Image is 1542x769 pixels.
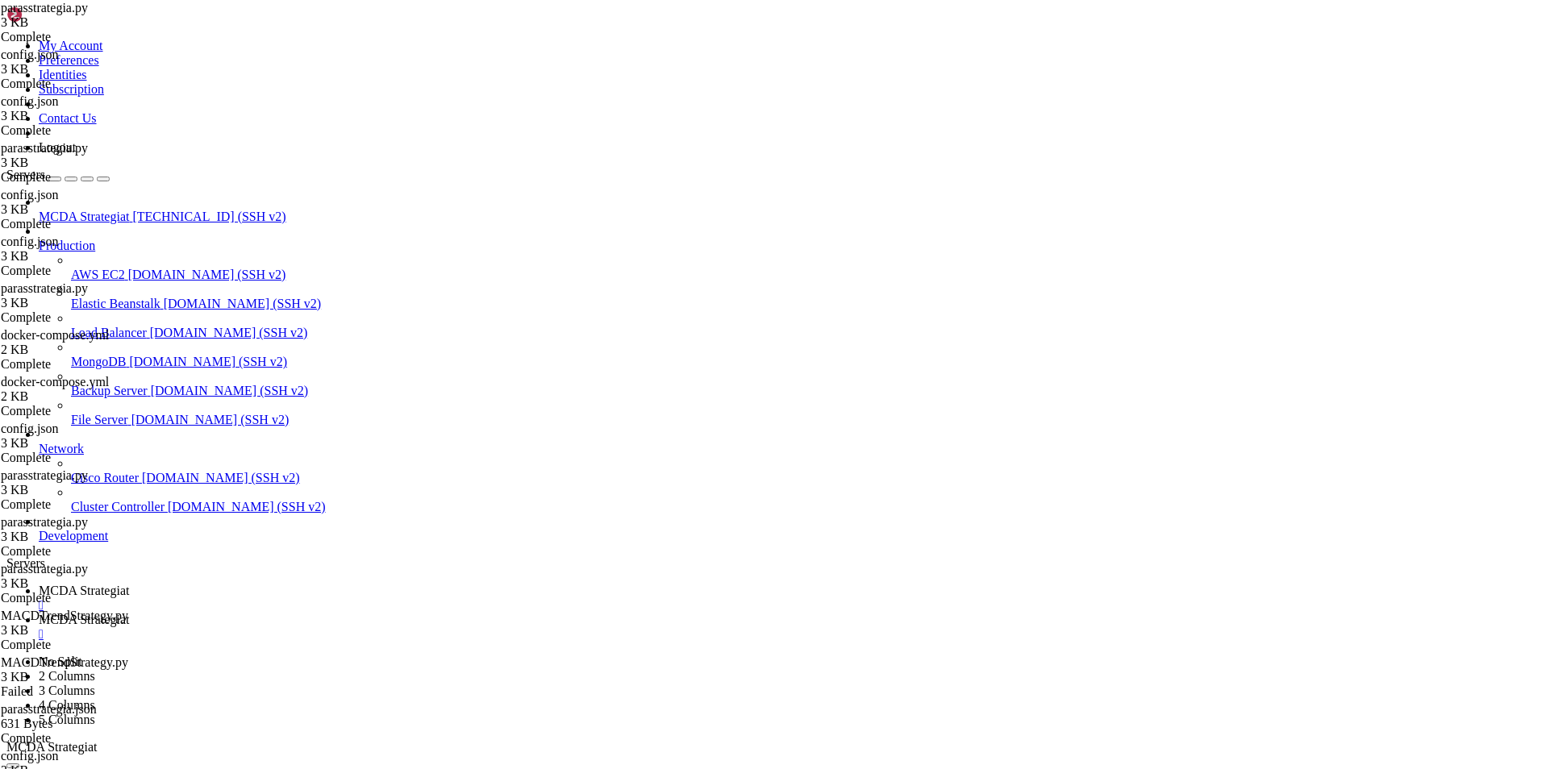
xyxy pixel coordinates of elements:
[1,530,154,544] div: 3 KB
[1,123,154,138] div: Complete
[1,1,88,15] span: parasstrategia.py
[6,369,14,384] span: ┃
[1,497,154,512] div: Complete
[696,152,703,166] span: ┃
[1,375,154,404] span: docker-compose.yml
[1,468,88,482] span: parasstrategia.py
[86,369,166,384] span: Exit Reason
[1,48,59,61] span: config.json
[1,655,154,684] span: MACDTrendStrategy.py
[1,328,109,342] span: docker-compose.yml
[6,35,834,50] span: │ BNB/USDC │ 1 │ 1.25 │ 0.426 │ 0.0 │ 5:00:00 │ 1 0 0 100 │
[6,239,841,253] span: ┏━━━━━━━━━━━━━┳━━━━━━━┳━━━━━━━━━━━━━━┳━━━━━━━━━━━━━━━━━┳━━━━━━━━━━━━━━┳━━━━━━━━━━━━━━━━━━┳━━━━━━━...
[449,253,536,268] span: Avg Duration
[6,94,834,108] span: │ TOTAL │ 5 │ -6.19 │ -10.766 │ -0.11 │ 69 days, 9:54:00 │ 2 0 3 40.0 │
[6,340,115,355] span: MIXED TAG STATS
[6,311,841,326] span: │ TOTAL │ 432 │ 0.89 │ 133.634 │ 1.34 │ 6 days, 21:22:00 │ 193 236 3 44.7 │
[6,413,936,427] span: │ │ force_exit │ 5 │ -6.19 │ -10.766 │ -0.11 │ 69 days, 9:54:00 │ 2 0 3 40.0 │
[6,384,936,398] span: ┡━━━━━━━━━━━╇━━━━━━━━━━━━━╇━━━━━━━━╇━━━━━━━━━━━━━━╇━━━━━━━━━━━━━━━━━╇━━━━━━━━━━━━━━╇━━━━━━━━━━━━━...
[522,369,529,384] span: ┃
[1,515,154,544] span: parasstrategia.py
[1,296,154,310] div: 3 KB
[544,152,696,166] span: Win Draw Loss Win%
[1,731,154,746] div: Complete
[348,253,355,268] span: ┃
[616,369,623,384] span: ┃
[1,281,88,295] span: parasstrategia.py
[6,427,936,442] span: │ TOTAL │ │ 432 │ 0.89 │ 133.634 │ 1.34 │ 6 days, 21:22:00 │ 193 236 3 44.7 │
[696,253,703,268] span: ┃
[6,630,522,645] span: │ Absolute profit │ 133.634 USDC │
[6,108,834,123] span: └──────────┴────────┴──────────────┴─────────────────┴──────────────┴───────────────────┴────────...
[1,249,154,264] div: 3 KB
[1,62,154,77] div: 3 KB
[1,310,154,325] div: Complete
[6,326,841,340] span: └─────────────┴───────┴──────────────┴─────────────────┴──────────────┴──────────────────┴───────...
[6,572,522,587] span: │ │ │
[1,591,154,605] div: Complete
[1,404,154,418] div: Complete
[6,514,493,529] span: │ Backtesting from │ [DATE] 00:00:00 │
[217,369,224,384] span: ┃
[1,109,154,123] div: 3 KB
[6,210,841,224] span: └───────────┴─────────┴──────────────┴─────────────────┴──────────────┴──────────────────┴───────...
[1,141,154,170] span: parasstrategia.py
[1,235,59,248] span: config.json
[427,369,435,384] span: ┃
[1,436,154,451] div: 3 KB
[536,152,544,166] span: ┃
[6,181,841,195] span: │ OTHER │ 432 │ 0.89 │ 133.634 │ 1.34 │ 6 days, 21:22:00 │ 193 236 3 44.7 │
[1,544,154,559] div: Complete
[1,422,154,451] span: config.json
[1,156,154,170] div: 3 KB
[94,253,101,268] span: ┃
[1,609,128,622] span: MACDTrendStrategy.py
[442,253,449,268] span: ┃
[6,195,841,210] span: │ TOTAL │ 432 │ 0.89 │ 133.634 │ 1.34 │ 6 days, 21:22:00 │ 193 236 3 44.7 │
[239,253,348,268] span: Tot Profit USDC
[449,152,536,166] span: Avg Duration
[6,152,14,166] span: ┃
[311,369,319,384] span: ┃
[1,94,59,108] span: config.json
[101,253,137,268] span: Exits
[1,77,154,91] div: Complete
[776,369,783,384] span: ┃
[1,94,154,123] span: config.json
[231,152,239,166] span: ┃
[14,152,79,166] span: Enter Tag
[1,15,154,30] div: 3 KB
[14,369,79,384] span: Enter Tag
[6,558,522,572] span: │ Max open trades │ 5 │
[1,483,154,497] div: 3 KB
[6,500,522,514] span: ┡━━━━━━━━━━━━━━━━━━━━━━━━━━━━━━━╇━━━━━━━━━━━━━━━━━━━━━━━━━━━━━━━━━━━━━┩
[6,601,522,616] span: │ Starting balance │ 10000 USDC │
[6,485,14,500] span: ┃
[101,485,108,500] span: ┃
[1,468,154,497] span: parasstrategia.py
[442,152,449,166] span: ┃
[1,328,154,357] span: docker-compose.yml
[6,123,115,137] span: ENTER TAG STATS
[79,152,86,166] span: ┃
[355,152,442,166] span: Tot Profit %
[1,264,154,278] div: Complete
[1,30,154,44] div: Complete
[1,188,59,202] span: config.json
[173,369,217,384] span: Trades
[544,253,696,268] span: Win Draw Loss Win%
[1,141,88,155] span: parasstrategia.py
[14,485,57,500] span: Metric
[1,702,97,716] span: parasstrategia.json
[1,343,154,357] div: 2 KB
[239,152,348,166] span: Tot Profit USDC
[6,268,841,282] span: ┡━━━━━━━━━━━━━╇━━━━━━━╇━━━━━━━━━━━━━━╇━━━━━━━━━━━━━━━━━╇━━━━━━━━━━━━━━╇━━━━━━━━━━━━━━━━━━╇━━━━━━━...
[1,749,59,763] span: config.json
[6,79,834,94] span: │ XRP/USDC │ 1 │ -14.84 │ -5.152 │ -0.05 │ 74 days, 4:30:00 │ 0 0 1 0 │
[1,1,154,30] span: parasstrategia.py
[1,609,154,638] span: MACDTrendStrategy.py
[137,253,144,268] span: ┃
[6,645,522,659] span: │ Total profit % │ 1.34% │
[1,281,154,310] span: parasstrategia.py
[6,166,841,181] span: ┡━━━━━━━━━━━╇━━━━━━━━━╇━━━━━━━━━━━━━━╇━━━━━━━━━━━━━━━━━╇━━━━━━━━━━━━━━╇━━━━━━━━━━━━━━━━━━╇━━━━━━━...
